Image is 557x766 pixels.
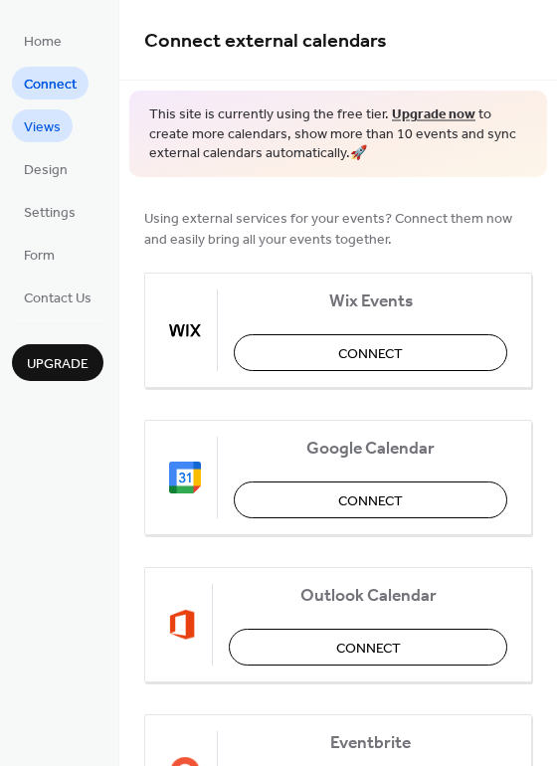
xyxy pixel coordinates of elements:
[24,203,76,224] span: Settings
[12,109,73,142] a: Views
[229,629,507,666] button: Connect
[234,334,507,371] button: Connect
[27,354,89,375] span: Upgrade
[144,208,532,250] span: Using external services for your events? Connect them now and easily bring all your events together.
[169,462,201,493] img: google
[149,105,527,164] span: This site is currently using the free tier. to create more calendars, show more than 10 events an...
[24,75,77,96] span: Connect
[234,438,507,459] span: Google Calendar
[24,288,92,309] span: Contact Us
[234,732,507,753] span: Eventbrite
[234,481,507,518] button: Connect
[169,609,196,641] img: outlook
[12,152,80,185] a: Design
[12,24,74,57] a: Home
[169,314,201,346] img: wix
[392,101,475,128] a: Upgrade now
[12,195,88,228] a: Settings
[338,490,403,511] span: Connect
[234,290,507,311] span: Wix Events
[24,117,61,138] span: Views
[12,344,103,381] button: Upgrade
[24,32,62,53] span: Home
[336,638,401,659] span: Connect
[229,585,507,606] span: Outlook Calendar
[12,67,89,99] a: Connect
[144,22,387,61] span: Connect external calendars
[12,238,67,271] a: Form
[338,343,403,364] span: Connect
[24,246,55,267] span: Form
[24,160,68,181] span: Design
[12,281,103,313] a: Contact Us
